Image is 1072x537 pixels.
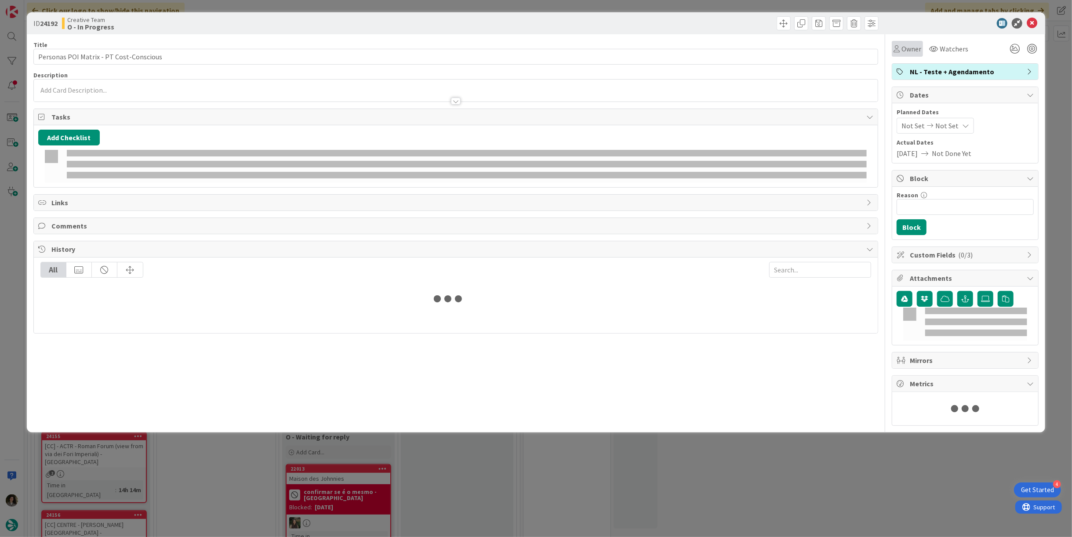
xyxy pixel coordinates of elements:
div: All [41,262,66,277]
span: Watchers [940,44,968,54]
button: Add Checklist [38,130,100,145]
span: Planned Dates [897,108,1034,117]
span: Block [910,173,1022,184]
span: Actual Dates [897,138,1034,147]
span: Comments [51,221,862,231]
span: [DATE] [897,148,918,159]
span: ( 0/3 ) [958,250,973,259]
span: Dates [910,90,1022,100]
b: O - In Progress [67,23,114,30]
label: Reason [897,191,918,199]
b: 24192 [40,19,58,28]
div: Get Started [1021,486,1054,494]
span: NL - Teste + Agendamento [910,66,1022,77]
span: Creative Team [67,16,114,23]
input: type card name here... [33,49,878,65]
span: History [51,244,862,254]
div: 4 [1053,480,1061,488]
span: Attachments [910,273,1022,283]
button: Block [897,219,927,235]
div: Open Get Started checklist, remaining modules: 4 [1014,483,1061,497]
input: Search... [769,262,871,278]
label: Title [33,41,47,49]
span: Support [18,1,40,12]
span: Mirrors [910,355,1022,366]
span: Not Set [935,120,959,131]
span: Metrics [910,378,1022,389]
span: Not Set [901,120,925,131]
span: Links [51,197,862,208]
span: ID [33,18,58,29]
span: Custom Fields [910,250,1022,260]
span: Not Done Yet [932,148,971,159]
span: Description [33,71,68,79]
span: Owner [901,44,921,54]
span: Tasks [51,112,862,122]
